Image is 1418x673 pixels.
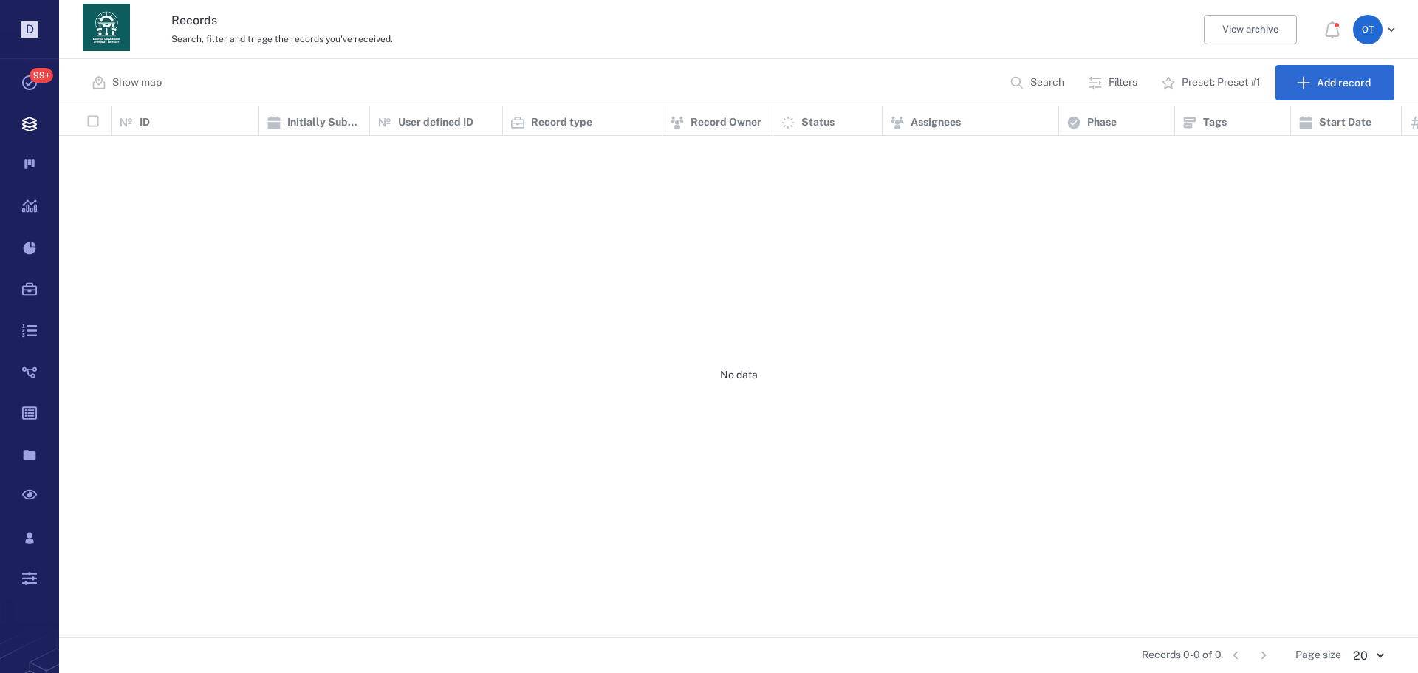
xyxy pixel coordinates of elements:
p: Assignees [911,115,961,130]
p: Record Owner [691,115,761,130]
button: Preset: Preset #1 [1152,65,1273,100]
h3: Records [171,12,976,30]
button: Search [1001,65,1076,100]
p: Tags [1203,115,1227,130]
p: Search [1030,75,1064,90]
div: 20 [1341,647,1394,664]
p: Filters [1109,75,1137,90]
button: Filters [1079,65,1149,100]
span: Records 0-0 of 0 [1142,648,1222,663]
p: Record type [531,115,592,130]
button: Show map [83,65,174,100]
span: 99+ [30,68,53,83]
p: User defined ID [398,115,473,130]
span: Search, filter and triage the records you've received. [171,34,393,44]
a: Go home [83,4,130,56]
p: D [21,21,38,38]
p: Start Date [1319,115,1371,130]
p: Initially Submitted Date [287,115,362,130]
button: View archive [1204,15,1297,44]
p: Show map [112,75,162,90]
nav: pagination navigation [1222,643,1278,667]
button: Add record [1275,65,1394,100]
button: OT [1353,15,1400,44]
p: Preset: Preset #1 [1182,75,1261,90]
span: Page size [1295,648,1341,663]
div: O T [1353,15,1383,44]
p: Status [801,115,835,130]
img: Georgia Department of Human Services logo [83,4,130,51]
p: ID [140,115,150,130]
p: Phase [1087,115,1117,130]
